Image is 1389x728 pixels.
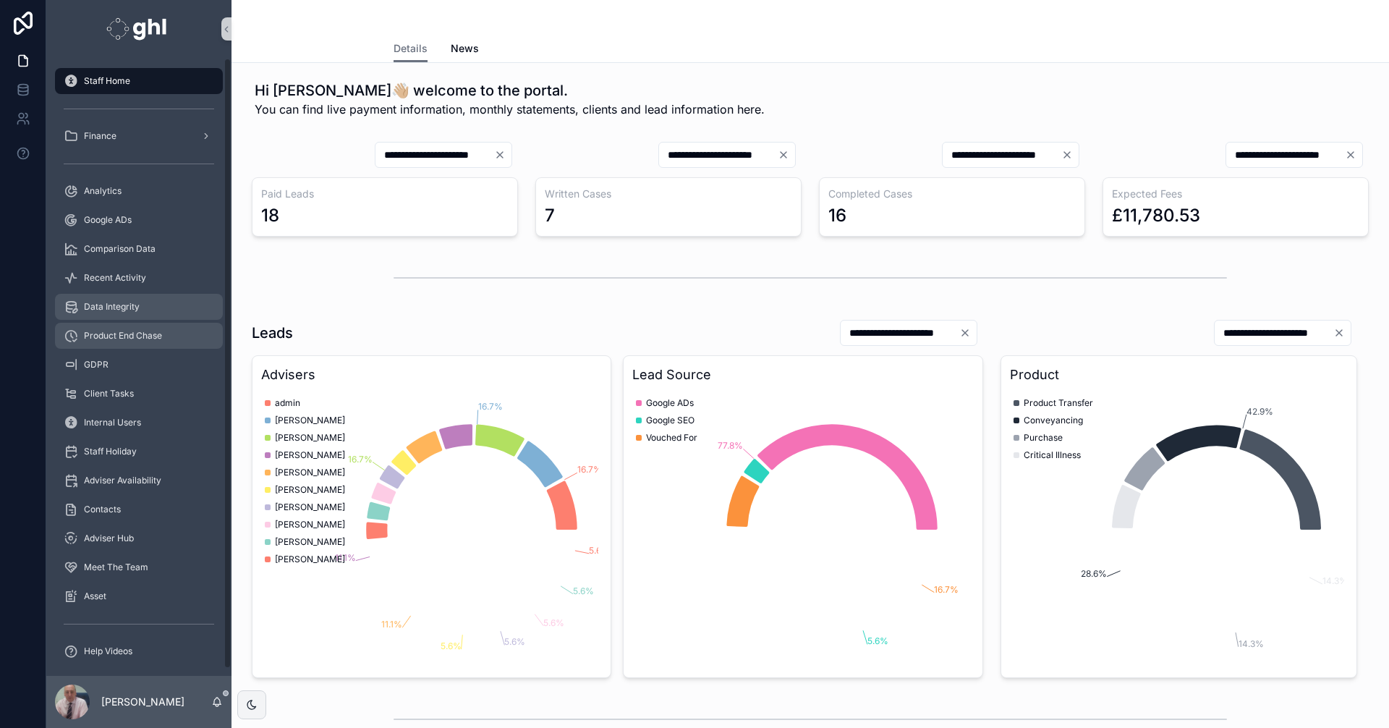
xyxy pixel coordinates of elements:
a: Internal Users [55,410,223,436]
a: Comparison Data [55,236,223,262]
a: Help Videos [55,638,223,664]
h3: Product [1010,365,1348,385]
a: News [451,35,479,64]
h3: Completed Cases [828,187,1076,201]
h3: Lead Source [632,365,973,385]
a: Asset [55,583,223,609]
span: Google ADs [646,397,694,409]
a: Google ADs [55,207,223,233]
span: Recent Activity [84,272,146,284]
tspan: 16.7% [935,584,959,595]
a: Analytics [55,178,223,204]
tspan: 11.1% [335,552,356,563]
button: Clear [1061,149,1079,161]
span: Comparison Data [84,243,156,255]
span: News [451,41,479,56]
tspan: 16.7% [478,401,503,412]
span: Asset [84,591,106,602]
span: Data Integrity [84,301,140,313]
button: Clear [1333,327,1351,339]
button: Clear [959,327,977,339]
div: scrollable content [46,58,231,676]
span: Conveyancing [1024,415,1083,426]
span: admin [275,397,300,409]
span: Meet The Team [84,562,148,573]
span: [PERSON_NAME] [275,501,345,513]
span: [PERSON_NAME] [275,519,345,530]
img: App logo [106,17,171,41]
tspan: 28.6% [1081,568,1107,579]
a: Adviser Availability [55,467,223,494]
a: Details [394,35,428,63]
a: Contacts [55,496,223,522]
a: GDPR [55,352,223,378]
div: chart [1010,391,1348,669]
tspan: 5.6% [441,640,462,651]
span: [PERSON_NAME] [275,484,345,496]
span: Adviser Availability [84,475,161,486]
span: Purchase [1024,432,1063,444]
tspan: 42.9% [1246,406,1273,417]
div: chart [261,391,602,669]
a: Product End Chase [55,323,223,349]
a: Staff Home [55,68,223,94]
span: Product End Chase [84,330,162,342]
a: Recent Activity [55,265,223,291]
button: Clear [778,149,795,161]
span: Google ADs [84,214,132,226]
span: You can find live payment information, monthly statements, clients and lead information here. [255,101,765,118]
div: chart [632,391,973,669]
a: Adviser Hub [55,525,223,551]
a: Data Integrity [55,294,223,320]
span: Contacts [84,504,121,515]
div: £11,780.53 [1112,204,1200,227]
h3: Expected Fees [1112,187,1359,201]
a: Finance [55,123,223,149]
span: Staff Holiday [84,446,137,457]
span: [PERSON_NAME] [275,432,345,444]
p: [PERSON_NAME] [101,695,184,709]
span: Finance [84,130,116,142]
span: [PERSON_NAME] [275,554,345,565]
span: Staff Home [84,75,130,87]
tspan: 5.6% [573,585,594,596]
span: Google SEO [646,415,694,426]
div: 18 [261,204,279,227]
span: Critical Illness [1024,449,1081,461]
tspan: 14.3% [1322,575,1348,586]
h1: Hi [PERSON_NAME]👋🏼 welcome to the portal. [255,80,765,101]
span: GDPR [84,359,109,371]
span: Client Tasks [84,388,134,399]
tspan: 77.8% [718,440,744,451]
a: Meet The Team [55,554,223,580]
h1: Leads [252,323,293,343]
span: Internal Users [84,417,141,428]
tspan: 5.6% [589,545,610,556]
span: [PERSON_NAME] [275,415,345,426]
span: [PERSON_NAME] [275,467,345,478]
tspan: 14.3% [1239,638,1264,649]
span: Help Videos [84,646,132,657]
button: Clear [494,149,511,161]
a: Client Tasks [55,381,223,407]
tspan: 11.1% [381,619,402,630]
div: 16 [828,204,846,227]
span: Product Transfer [1024,397,1093,409]
tspan: 5.6% [543,617,564,628]
h3: Paid Leads [261,187,509,201]
div: 7 [545,204,555,227]
h3: Advisers [261,365,602,385]
a: Staff Holiday [55,439,223,465]
span: [PERSON_NAME] [275,536,345,548]
tspan: 5.6% [867,635,888,646]
h3: Written Cases [545,187,792,201]
span: Analytics [84,185,122,197]
span: Details [394,41,428,56]
tspan: 16.7% [348,454,373,465]
tspan: 16.7% [577,464,602,475]
button: Clear [1345,149,1362,161]
span: Adviser Hub [84,533,134,544]
tspan: 5.6% [504,636,525,647]
span: [PERSON_NAME] [275,449,345,461]
span: Vouched For [646,432,697,444]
